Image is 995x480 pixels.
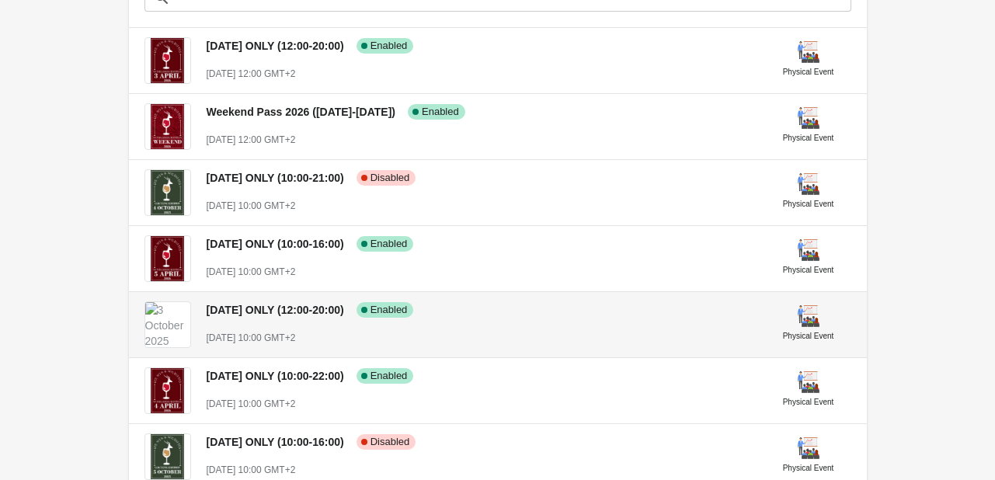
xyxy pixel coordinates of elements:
span: [DATE] 10:00 GMT+2 [207,398,296,409]
span: Enabled [371,370,408,382]
img: 4 April 2026 ONLY (10:00-22:00) [151,368,183,413]
div: Physical Event [783,263,834,278]
span: [DATE] ONLY (10:00-22:00) [207,370,344,382]
span: Disabled [371,172,410,184]
span: Enabled [371,238,408,250]
span: Disabled [371,436,410,448]
span: [DATE] 10:00 GMT+2 [207,332,296,343]
span: [DATE] 10:00 GMT+2 [207,464,296,475]
span: [DATE] ONLY (10:00-21:00) [207,172,344,184]
div: Physical Event [783,130,834,146]
div: Physical Event [783,329,834,344]
div: Physical Event [783,395,834,410]
span: [DATE] ONLY (12:00-20:00) [207,40,344,52]
span: [DATE] 10:00 GMT+2 [207,266,296,277]
img: 3 April 2026 ONLY (12:00-20:00) [151,38,183,83]
img: Weekend Pass 2026 (3-5 April) [151,104,183,149]
img: physical-event-845dc57dcf8a37f45bd70f14adde54f6.png [796,172,821,197]
span: Enabled [371,40,408,52]
span: [DATE] ONLY (10:00-16:00) [207,436,344,448]
img: 4 October 2025 ONLY (10:00-21:00) [151,170,183,215]
span: [DATE] ONLY (10:00-16:00) [207,238,344,250]
img: 5 April 2026 ONLY (10:00-16:00) [151,236,183,281]
span: [DATE] 12:00 GMT+2 [207,68,296,79]
div: Physical Event [783,197,834,212]
span: Enabled [422,106,459,118]
span: Weekend Pass 2026 ([DATE]-[DATE]) [207,106,396,118]
img: 3 October 2025 ONLY (12:00-20:00) [145,302,190,347]
img: physical-event-845dc57dcf8a37f45bd70f14adde54f6.png [796,370,821,395]
span: [DATE] ONLY (12:00-20:00) [207,304,344,316]
img: physical-event-845dc57dcf8a37f45bd70f14adde54f6.png [796,238,821,263]
span: [DATE] 12:00 GMT+2 [207,134,296,145]
img: physical-event-845dc57dcf8a37f45bd70f14adde54f6.png [796,304,821,329]
img: physical-event-845dc57dcf8a37f45bd70f14adde54f6.png [796,106,821,130]
span: Enabled [371,304,408,316]
span: [DATE] 10:00 GMT+2 [207,200,296,211]
div: Physical Event [783,461,834,476]
img: physical-event-845dc57dcf8a37f45bd70f14adde54f6.png [796,40,821,64]
img: physical-event-845dc57dcf8a37f45bd70f14adde54f6.png [796,436,821,461]
img: 5 October 2025 ONLY (10:00-16:00) [151,434,183,479]
div: Physical Event [783,64,834,80]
